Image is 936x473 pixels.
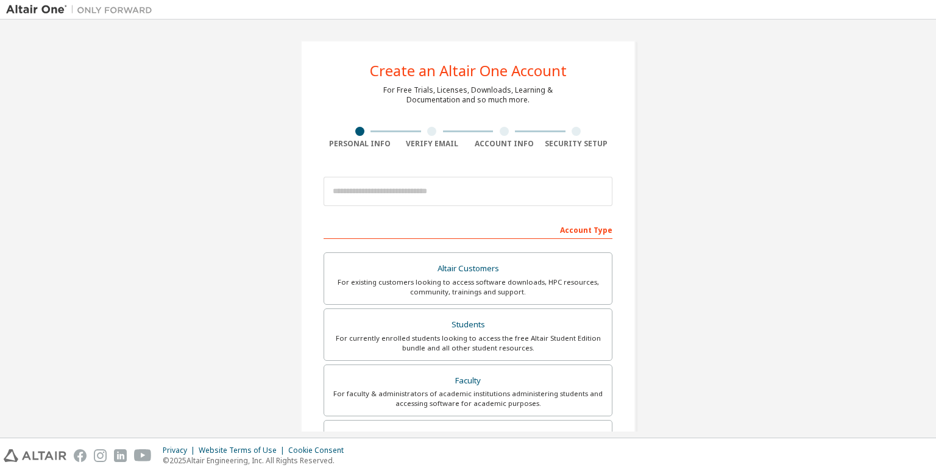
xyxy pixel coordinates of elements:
div: Everyone else [331,428,604,445]
div: Altair Customers [331,260,604,277]
div: Students [331,316,604,333]
div: Personal Info [324,139,396,149]
img: youtube.svg [134,449,152,462]
div: Website Terms of Use [199,446,288,455]
div: Faculty [331,372,604,389]
img: Altair One [6,4,158,16]
div: Privacy [163,446,199,455]
img: altair_logo.svg [4,449,66,462]
div: Cookie Consent [288,446,351,455]
div: Create an Altair One Account [370,63,567,78]
div: Account Info [468,139,541,149]
div: Verify Email [396,139,469,149]
img: facebook.svg [74,449,87,462]
div: For Free Trials, Licenses, Downloads, Learning & Documentation and so much more. [383,85,553,105]
div: For existing customers looking to access software downloads, HPC resources, community, trainings ... [331,277,604,297]
img: linkedin.svg [114,449,127,462]
p: © 2025 Altair Engineering, Inc. All Rights Reserved. [163,455,351,466]
div: For currently enrolled students looking to access the free Altair Student Edition bundle and all ... [331,333,604,353]
div: Account Type [324,219,612,239]
img: instagram.svg [94,449,107,462]
div: Security Setup [541,139,613,149]
div: For faculty & administrators of academic institutions administering students and accessing softwa... [331,389,604,408]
